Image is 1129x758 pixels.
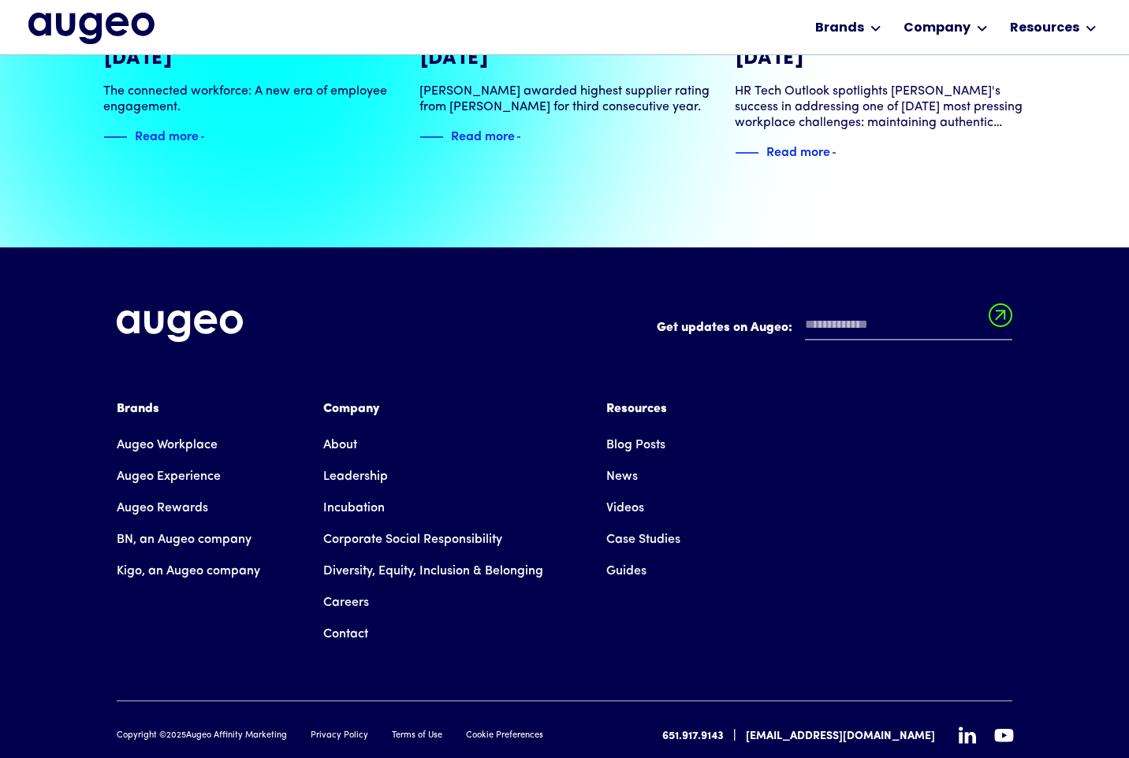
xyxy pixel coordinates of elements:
[606,461,638,492] a: News
[419,84,710,115] div: [PERSON_NAME] awarded highest supplier rating from [PERSON_NAME] for third consecutive year.
[392,730,442,743] a: Terms of Use
[746,728,935,745] a: [EMAIL_ADDRESS][DOMAIN_NAME]
[311,730,368,743] a: Privacy Policy
[117,399,260,418] div: Brands
[28,13,155,46] a: home
[166,731,186,740] span: 2025
[103,47,394,71] h3: [DATE]
[606,399,680,418] div: Resources
[657,318,792,337] label: Get updates on Augeo:
[323,429,357,461] a: About
[662,728,724,745] a: 651.917.9143
[766,141,830,160] div: Read more
[323,461,388,492] a: Leadership
[451,125,515,144] div: Read more
[117,461,221,492] a: Augeo Experience
[815,19,864,38] div: Brands
[117,310,243,343] img: Augeo's full logo in white.
[606,555,646,587] a: Guides
[516,128,540,147] img: Blue text arrow
[103,84,394,115] div: The connected workforce: A new era of employee engagement.
[117,730,287,743] div: Copyright © Augeo Affinity Marketing
[735,47,1026,71] h3: [DATE]
[735,143,758,162] img: Blue decorative line
[733,726,736,745] div: |
[419,128,443,147] img: Blue decorative line
[606,429,665,461] a: Blog Posts
[323,555,543,587] a: Diversity, Equity, Inclusion & Belonging
[200,128,224,147] img: Blue text arrow
[735,84,1026,131] div: HR Tech Outlook spotlights [PERSON_NAME]'s success in addressing one of [DATE] most pressing work...
[323,587,369,619] a: Careers
[117,524,252,555] a: BN, an Augeo company
[419,47,710,71] h3: [DATE]
[1010,19,1079,38] div: Resources
[606,524,680,555] a: Case Studies
[466,730,543,743] a: Cookie Preferences
[103,128,127,147] img: Blue decorative line
[904,19,971,38] div: Company
[323,399,543,418] div: Company
[323,492,385,524] a: Incubation
[323,619,368,650] a: Contact
[832,143,855,162] img: Blue text arrow
[135,125,199,144] div: Read more
[606,492,644,524] a: Videos
[117,492,208,524] a: Augeo Rewards
[117,555,260,587] a: Kigo, an Augeo company
[657,310,1012,348] form: Email Form
[989,303,1012,336] input: Submit
[117,429,218,461] a: Augeo Workplace
[323,524,502,555] a: Corporate Social Responsibility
